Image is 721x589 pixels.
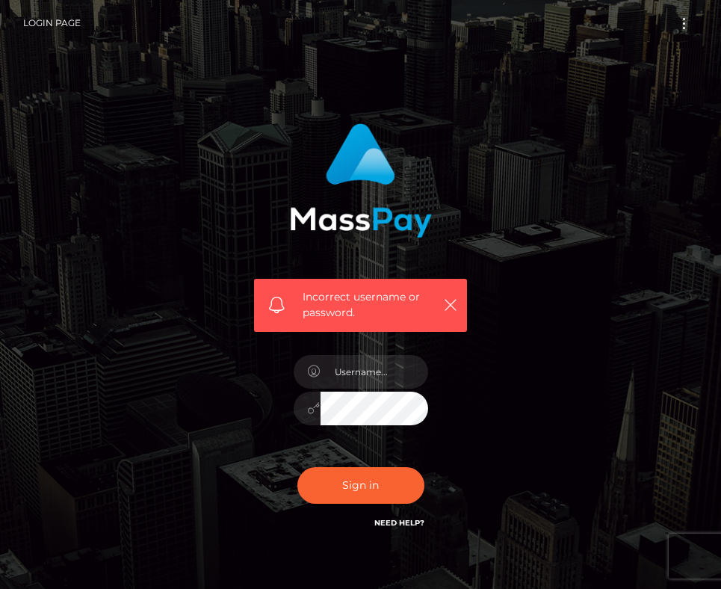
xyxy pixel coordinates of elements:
img: MassPay Login [290,123,432,238]
button: Toggle navigation [670,13,698,34]
a: Need Help? [374,518,424,528]
a: Login Page [23,7,81,39]
input: Username... [321,355,428,389]
span: Incorrect username or password. [303,289,436,321]
button: Sign in [297,467,424,504]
